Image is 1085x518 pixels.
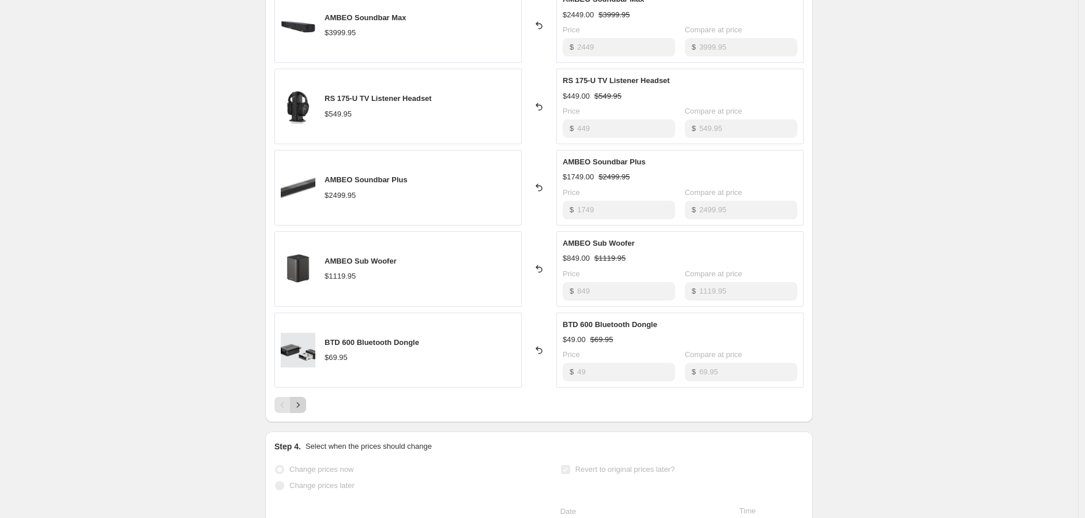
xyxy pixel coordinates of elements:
span: Price [563,188,580,197]
span: $ [570,367,574,376]
span: Price [563,350,580,359]
span: AMBEO Soundbar Max [325,13,406,22]
span: AMBEO Sub Woofer [325,257,397,265]
span: AMBEO Soundbar Plus [563,157,646,166]
span: BTD 600 Bluetooth Dongle [325,338,419,347]
span: RS 175-U TV Listener Headset [325,94,432,103]
span: Change prices now [289,465,353,474]
div: $549.95 [325,108,352,120]
div: $1119.95 [325,271,356,282]
img: eyJwYXRoIjoic29ub3ZhXC9hY2NvdW50c1wvMmZcLzQwMDExNjhcL3Byb2plY3RzXC8xMlwvYXNzZXRzXC9hMlwvMTMzMTdcL... [281,252,315,286]
span: $ [692,124,696,133]
strike: $1119.95 [594,253,626,264]
span: Compare at price [685,188,743,197]
span: $ [692,43,696,51]
div: $49.00 [563,334,586,346]
span: Date [560,507,576,516]
span: $ [570,205,574,214]
nav: Pagination [274,397,306,413]
img: eyJwYXRoIjoic29ub3ZhXC9hY2NvdW50c1wvMmZcLzQwMDExNjhcL3Byb2plY3RzXC8xMlwvYXNzZXRzXC8wM1wvMTMzMzNcL... [281,170,315,205]
strike: $549.95 [594,91,621,102]
span: Compare at price [685,25,743,34]
div: $2499.95 [325,190,356,201]
p: Select when the prices should change [306,441,432,452]
span: Price [563,25,580,34]
span: BTD 600 Bluetooth Dongle [563,320,657,329]
strike: $69.95 [590,334,613,346]
span: $ [570,124,574,133]
span: $ [570,43,574,51]
img: thumb_Sennheiser-AMBEO-Soundbar-Image-2_80x.jpg [281,8,315,43]
h2: Step 4. [274,441,301,452]
div: $1749.00 [563,171,594,183]
div: $69.95 [325,352,348,363]
span: Change prices later [289,481,355,490]
strike: $2499.95 [598,171,630,183]
strike: $3999.95 [598,9,630,21]
span: Compare at price [685,350,743,359]
div: $849.00 [563,253,590,264]
button: Next [290,397,306,413]
div: $2449.00 [563,9,594,21]
span: Revert to original prices later? [575,465,675,474]
span: Compare at price [685,269,743,278]
div: $3999.95 [325,27,356,39]
span: $ [692,205,696,214]
span: AMBEO Sub Woofer [563,239,635,247]
span: RS 175-U TV Listener Headset [563,76,670,85]
span: Price [563,107,580,115]
span: AMBEO Soundbar Plus [325,175,408,184]
span: $ [692,367,696,376]
span: Time [739,506,755,515]
span: $ [692,287,696,295]
img: BTD600_80x.jpg [281,333,315,367]
div: $449.00 [563,91,590,102]
img: RS_175_sq-01-sennheiser_1edfe88b-b444-4274-b124-2c98c21cfb09_80x.jpg [281,89,315,124]
span: Price [563,269,580,278]
span: Compare at price [685,107,743,115]
span: $ [570,287,574,295]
